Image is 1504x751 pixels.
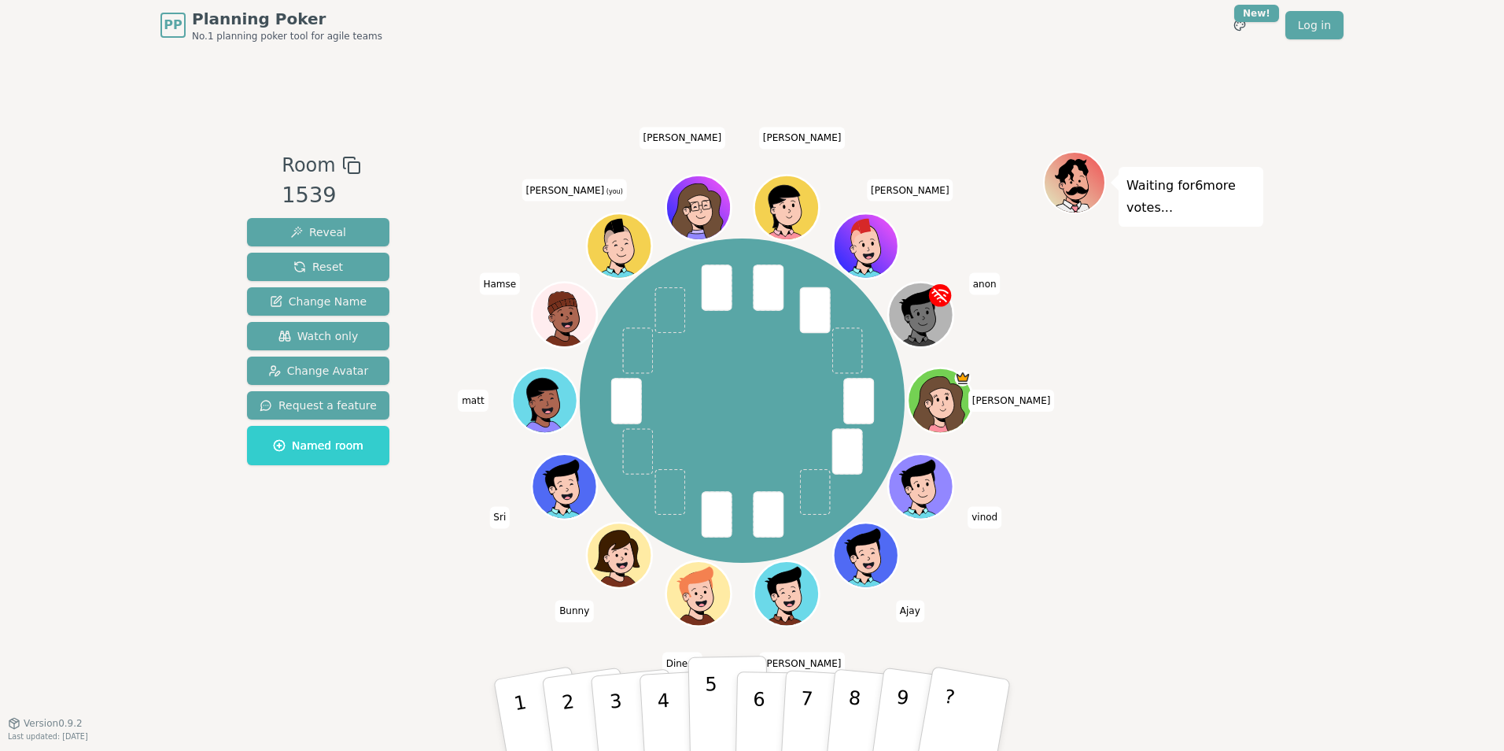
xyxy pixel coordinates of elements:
span: No.1 planning poker tool for agile teams [192,30,382,43]
span: Click to change your name [458,390,488,412]
p: Waiting for 6 more votes... [1126,175,1255,219]
a: PPPlanning PokerNo.1 planning poker tool for agile teams [160,8,382,43]
span: Click to change your name [759,653,846,675]
span: Request a feature [260,398,377,413]
button: Change Name [247,287,389,316]
span: Change Name [270,294,367,309]
button: New! [1226,11,1254,39]
button: Reset [247,253,389,281]
span: Click to change your name [968,506,1001,528]
span: Click to change your name [968,390,1055,412]
button: Version0.9.2 [8,717,83,730]
span: Planning Poker [192,8,382,30]
span: Click to change your name [555,600,593,622]
span: Click to change your name [522,179,627,202]
span: Last updated: [DATE] [8,732,88,741]
button: Request a feature [247,391,389,420]
span: Click to change your name [759,127,846,149]
button: Watch only [247,322,389,350]
span: PP [164,16,182,35]
span: Change Avatar [268,363,369,379]
span: Version 0.9.2 [24,717,83,730]
span: Ellen is the host [954,370,971,387]
button: Click to change your avatar [588,216,650,277]
span: (you) [604,188,623,195]
span: Reset [293,259,343,275]
span: Click to change your name [896,600,924,622]
span: Click to change your name [867,179,953,202]
span: Click to change your name [479,273,520,295]
span: Room [282,151,335,179]
a: Log in [1285,11,1344,39]
span: Reveal [290,224,346,240]
button: Change Avatar [247,357,389,385]
span: Click to change your name [489,506,510,528]
button: Named room [247,426,389,465]
div: 1539 [282,179,360,212]
span: Click to change your name [969,273,1001,295]
span: Named room [273,438,363,453]
div: New! [1234,5,1279,22]
span: Click to change your name [662,653,702,675]
span: Click to change your name [640,127,726,149]
button: Reveal [247,218,389,246]
span: Watch only [278,328,359,344]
